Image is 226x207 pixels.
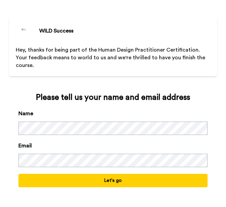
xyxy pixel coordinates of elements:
div: WILD Success [39,27,73,35]
label: Email [18,142,32,150]
label: Name [18,110,33,118]
div: Please tell us your name and email address [18,92,208,103]
button: Let's go [18,174,208,187]
span: Hey, thanks for being part of the Human Design Practitioner Certification. Your feedback means to... [16,47,207,68]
